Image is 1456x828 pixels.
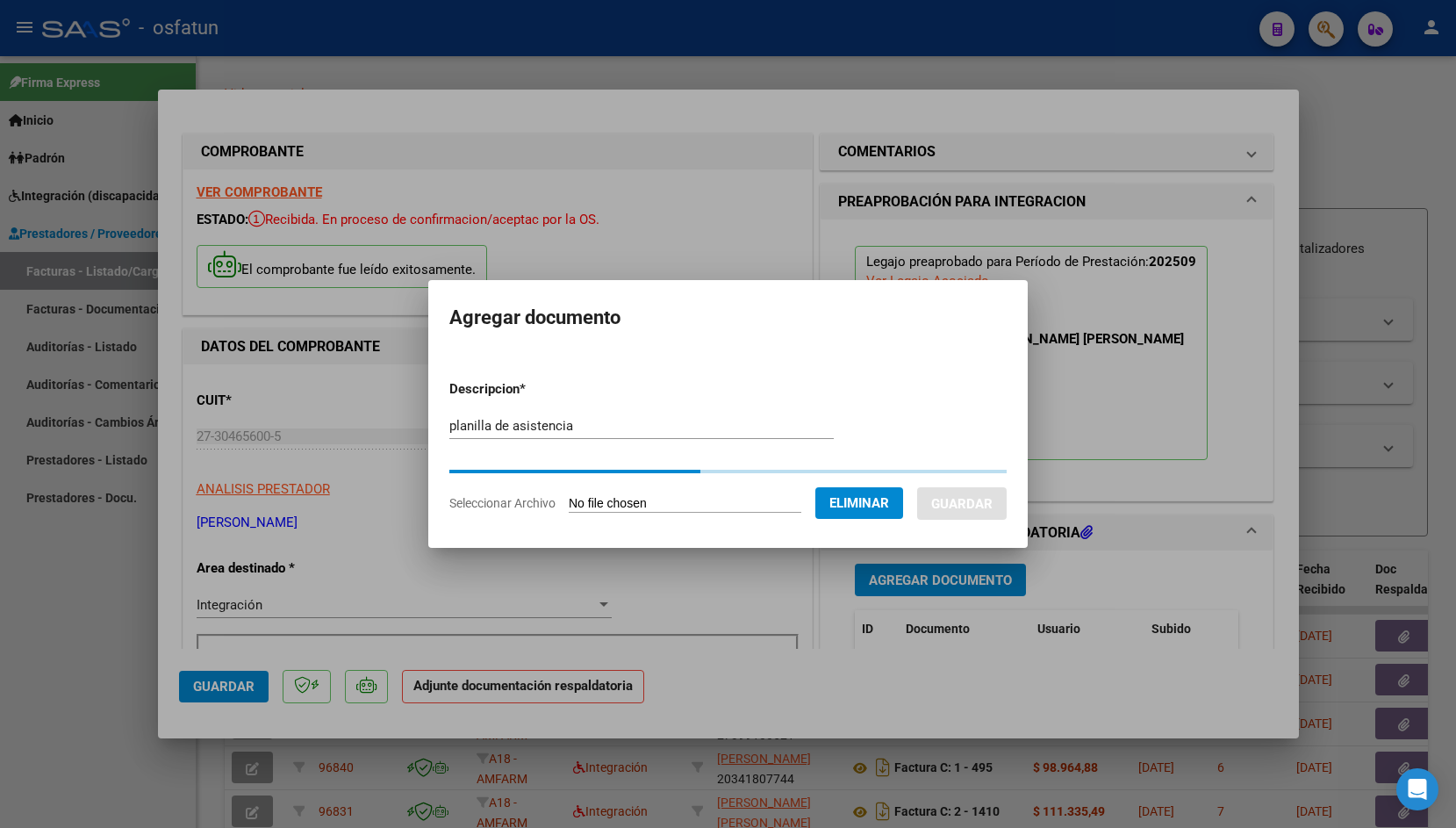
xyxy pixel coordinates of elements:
button: Guardar [917,487,1007,520]
p: Descripcion [449,379,617,400]
span: Guardar [931,496,993,512]
span: Eliminar [829,495,889,511]
span: Seleccionar Archivo [449,496,556,510]
h2: Agregar documento [449,301,1007,335]
button: Eliminar [815,487,903,519]
div: Open Intercom Messenger [1396,768,1438,810]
